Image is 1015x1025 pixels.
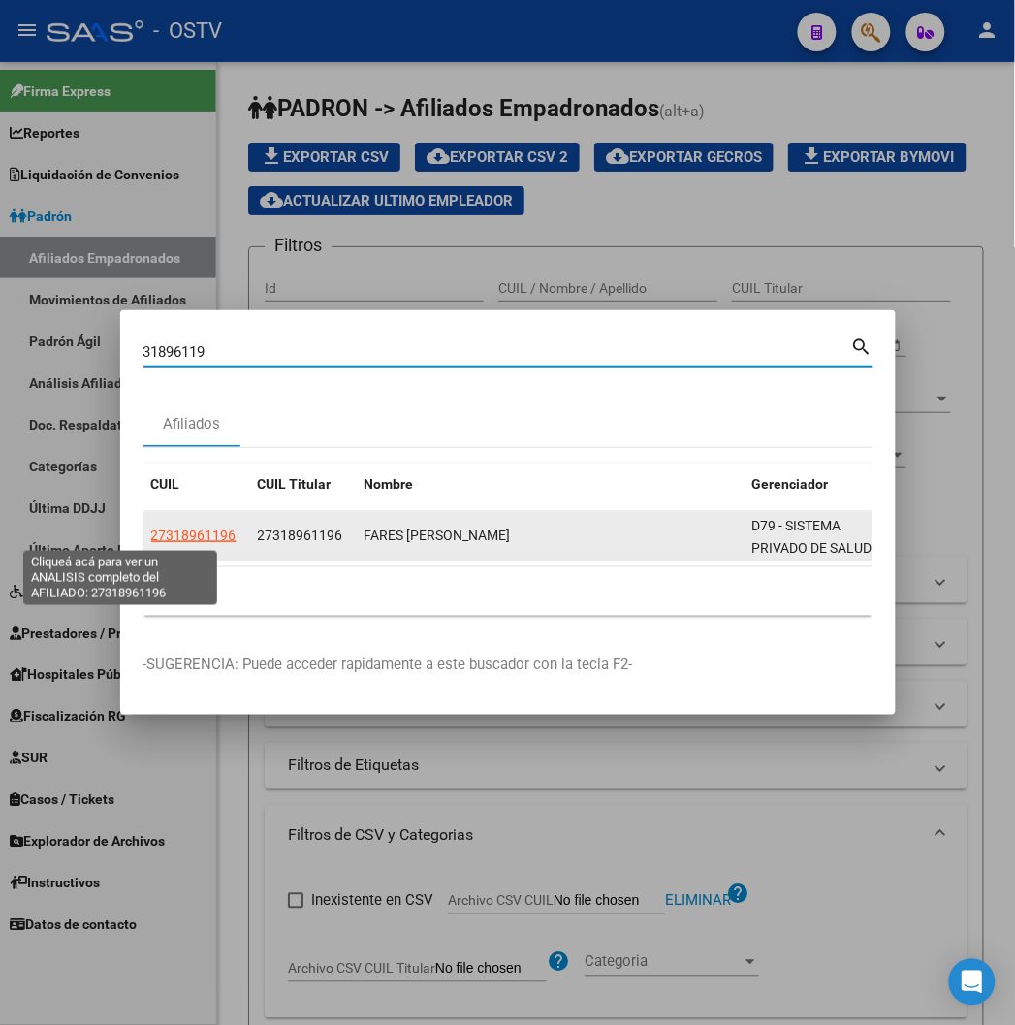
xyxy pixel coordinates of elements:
[365,476,414,492] span: Nombre
[258,476,332,492] span: CUIL Titular
[151,476,180,492] span: CUIL
[151,528,237,543] span: 27318961196
[163,413,220,435] div: Afiliados
[745,464,891,505] datatable-header-cell: Gerenciador
[851,334,873,357] mat-icon: search
[250,464,357,505] datatable-header-cell: CUIL Titular
[143,655,872,677] p: -SUGERENCIA: Puede acceder rapidamente a este buscador con la tecla F2-
[258,528,343,543] span: 27318961196
[752,476,829,492] span: Gerenciador
[365,525,737,547] div: FARES [PERSON_NAME]
[143,464,250,505] datatable-header-cell: CUIL
[949,959,996,1006] div: Open Intercom Messenger
[143,567,872,616] div: 1 total
[357,464,745,505] datatable-header-cell: Nombre
[752,518,872,578] span: D79 - SISTEMA PRIVADO DE SALUD S.A (Medicenter)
